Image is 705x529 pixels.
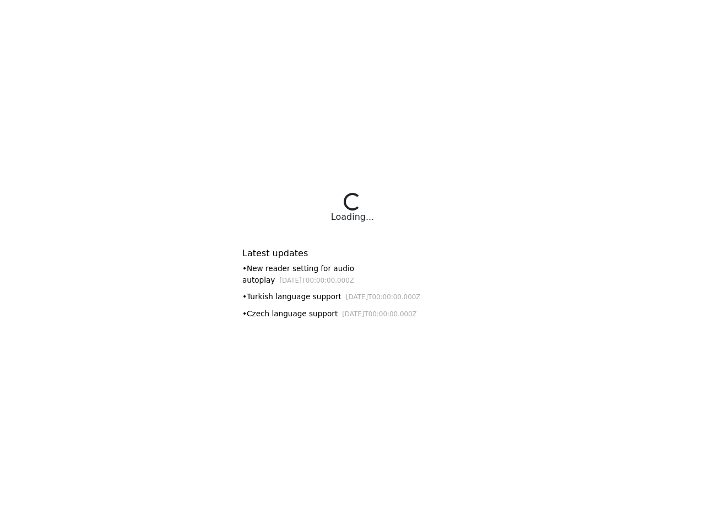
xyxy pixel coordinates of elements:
h6: Latest updates [242,248,463,258]
small: [DATE]T00:00:00.000Z [342,310,417,318]
div: • Czech language support [242,308,463,320]
small: [DATE]T00:00:00.000Z [279,277,354,284]
div: • Turkish language support [242,291,463,303]
div: Loading... [331,210,374,224]
div: • New reader setting for audio autoplay [242,263,463,285]
small: [DATE]T00:00:00.000Z [346,293,421,301]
